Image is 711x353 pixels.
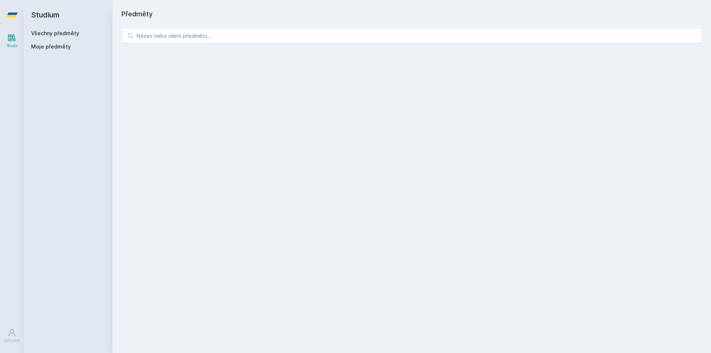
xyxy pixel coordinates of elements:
a: Všechny předměty [31,30,79,36]
h1: Předměty [121,9,702,19]
a: Study [1,30,22,52]
a: Uživatel [1,324,22,347]
div: Uživatel [4,338,20,343]
div: Study [7,43,17,49]
input: Název nebo ident předmětu… [121,28,702,43]
span: Moje předměty [31,43,71,50]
